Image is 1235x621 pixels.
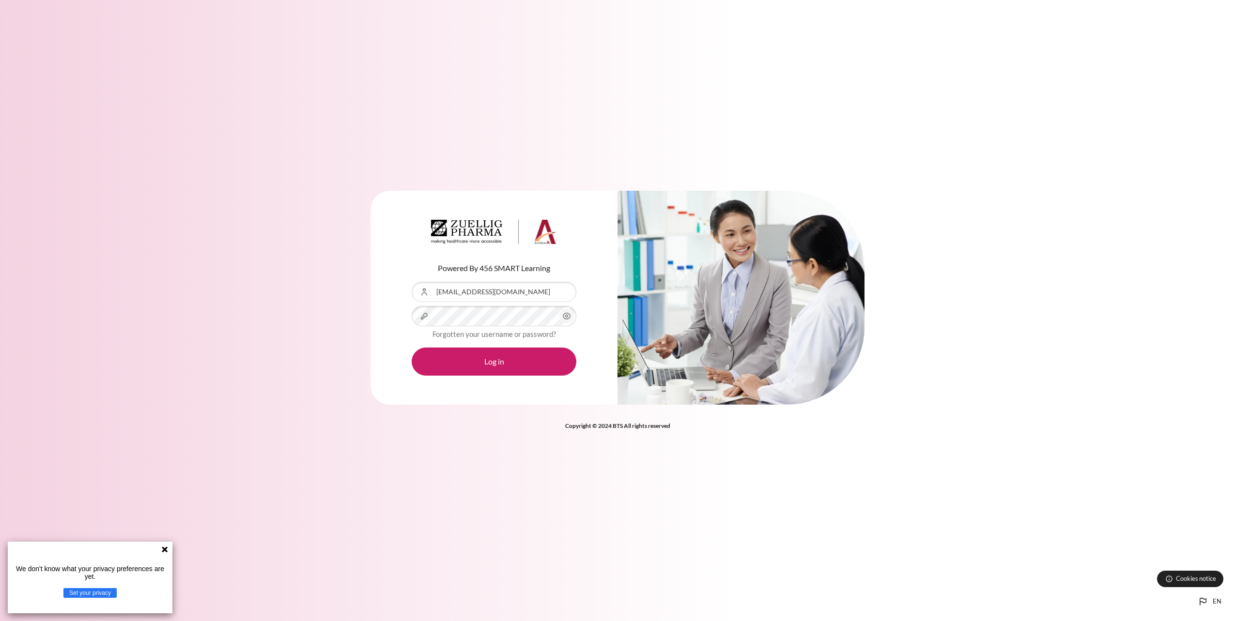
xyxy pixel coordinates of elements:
p: We don't know what your privacy preferences are yet. [12,565,169,580]
button: Languages [1193,592,1225,611]
button: Log in [412,348,576,376]
a: Architeck [431,220,557,248]
img: Architeck [431,220,557,244]
a: Forgotten your username or password? [432,330,556,338]
button: Set your privacy [63,588,117,598]
p: Powered By 456 SMART Learning [412,262,576,274]
strong: Copyright © 2024 BTS All rights reserved [565,422,670,429]
input: Username or Email Address [412,282,576,302]
button: Cookies notice [1157,571,1223,587]
span: Cookies notice [1176,574,1216,583]
span: en [1213,597,1221,606]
